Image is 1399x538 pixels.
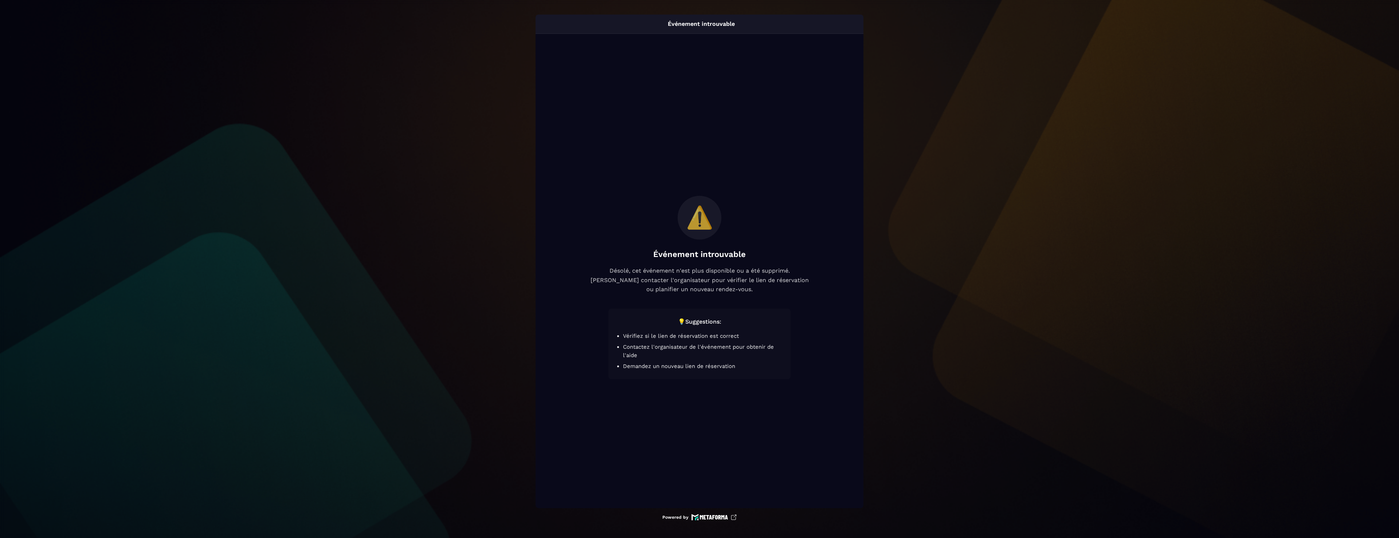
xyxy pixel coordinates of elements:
li: Contactez l'organisateur de l'événement pour obtenir de l'aide [623,343,782,359]
p: Powered by [662,514,689,520]
p: 💡 Suggestions : [617,317,782,326]
a: Powered by [662,514,737,521]
p: Événement introuvable [668,20,735,28]
li: Demandez un nouveau lien de réservation [623,362,782,371]
p: Événement introuvable [653,248,746,260]
p: Désolé, cet événement n'est plus disponible ou a été supprimé. [PERSON_NAME] contacter l'organisa... [590,266,809,294]
li: Vérifiez si le lien de réservation est correct [623,332,782,340]
div: ⚠️ [686,201,713,234]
